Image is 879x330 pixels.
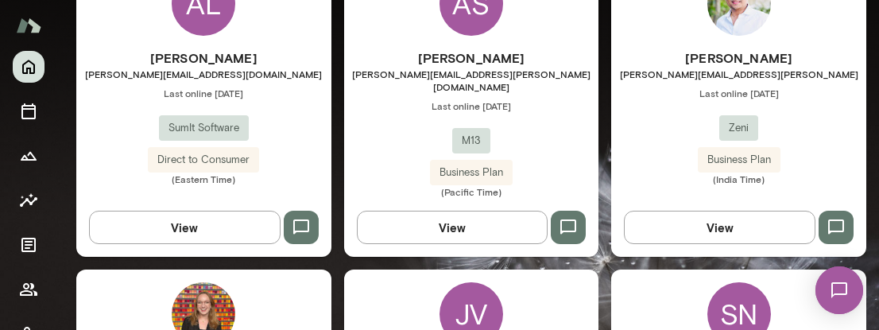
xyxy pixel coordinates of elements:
[344,49,599,68] h6: [PERSON_NAME]
[13,95,45,127] button: Sessions
[357,211,548,244] button: View
[76,87,331,99] span: Last online [DATE]
[344,185,599,198] span: (Pacific Time)
[611,173,866,185] span: (India Time)
[13,229,45,261] button: Documents
[13,184,45,216] button: Insights
[13,274,45,305] button: Members
[452,133,490,149] span: M13
[719,120,758,136] span: Zeni
[611,87,866,99] span: Last online [DATE]
[159,120,249,136] span: SumIt Software
[430,165,513,181] span: Business Plan
[16,10,41,41] img: Mento
[13,51,45,83] button: Home
[76,173,331,185] span: (Eastern Time)
[624,211,815,244] button: View
[611,68,866,80] span: [PERSON_NAME][EMAIL_ADDRESS][PERSON_NAME]
[89,211,281,244] button: View
[344,99,599,112] span: Last online [DATE]
[76,49,331,68] h6: [PERSON_NAME]
[76,68,331,80] span: [PERSON_NAME][EMAIL_ADDRESS][DOMAIN_NAME]
[611,49,866,68] h6: [PERSON_NAME]
[698,152,780,168] span: Business Plan
[148,152,259,168] span: Direct to Consumer
[344,68,599,93] span: [PERSON_NAME][EMAIL_ADDRESS][PERSON_NAME][DOMAIN_NAME]
[13,140,45,172] button: Growth Plan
